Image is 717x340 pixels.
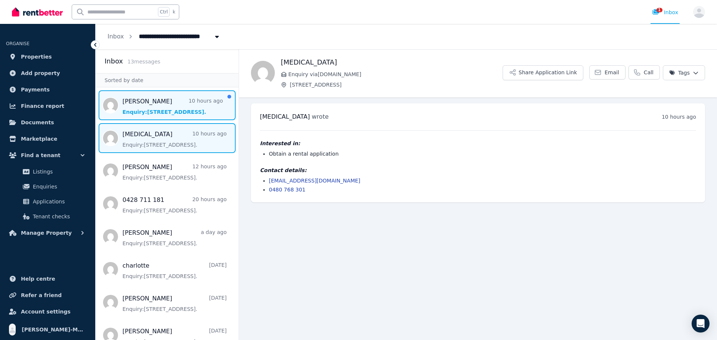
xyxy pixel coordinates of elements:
span: Account settings [21,307,71,316]
span: Help centre [21,274,55,283]
a: Call [628,65,660,79]
a: Marketplace [6,131,89,146]
a: Applications [9,194,86,209]
a: Help centre [6,271,89,286]
a: Account settings [6,304,89,319]
h1: [MEDICAL_DATA] [281,57,503,68]
img: Nikita [251,61,275,85]
span: 1 [657,8,662,12]
span: Find a tenant [21,151,60,160]
a: Inbox [108,33,124,40]
span: Applications [33,197,83,206]
a: Listings [9,164,86,179]
span: Documents [21,118,54,127]
span: Call [644,69,654,76]
img: RentBetter [12,6,63,18]
span: Properties [21,52,52,61]
span: Enquiry via [DOMAIN_NAME] [288,71,503,78]
span: Tenant checks [33,212,83,221]
span: 13 message s [127,59,160,65]
span: Listings [33,167,83,176]
a: 0480 768 301 [269,187,305,193]
span: Refer a friend [21,291,62,300]
a: Tenant checks [9,209,86,224]
button: Find a tenant [6,148,89,163]
a: [PERSON_NAME]12 hours agoEnquiry:[STREET_ADDRESS]. [122,163,227,181]
a: Email [589,65,626,79]
a: [EMAIL_ADDRESS][DOMAIN_NAME] [269,178,360,184]
button: Manage Property [6,225,89,240]
div: Open Intercom Messenger [692,315,710,333]
a: Properties [6,49,89,64]
span: Manage Property [21,228,72,237]
h2: Inbox [105,56,123,66]
span: Email [605,69,619,76]
span: Add property [21,69,60,78]
nav: Breadcrumb [96,24,233,49]
button: Share Application Link [503,65,583,80]
span: Finance report [21,102,64,110]
a: Finance report [6,99,89,113]
a: Documents [6,115,89,130]
a: [PERSON_NAME]10 hours agoEnquiry:[STREET_ADDRESS]. [122,97,223,116]
a: Refer a friend [6,288,89,303]
a: Payments [6,82,89,97]
button: Tags [663,65,705,80]
time: 10 hours ago [662,114,696,120]
span: k [173,9,175,15]
div: Sorted by date [96,73,239,87]
span: Ctrl [158,7,170,17]
span: ORGANISE [6,41,30,46]
a: [PERSON_NAME]a day agoEnquiry:[STREET_ADDRESS]. [122,228,227,247]
span: [MEDICAL_DATA] [260,113,310,120]
span: [STREET_ADDRESS] [290,81,503,88]
span: Marketplace [21,134,57,143]
a: [MEDICAL_DATA]10 hours agoEnquiry:[STREET_ADDRESS]. [122,130,227,149]
span: Tags [669,69,690,77]
a: Add property [6,66,89,81]
li: Obtain a rental application [269,150,696,157]
a: [PERSON_NAME][DATE]Enquiry:[STREET_ADDRESS]. [122,294,227,313]
a: 0428 711 18120 hours agoEnquiry:[STREET_ADDRESS]. [122,196,227,214]
span: wrote [312,113,329,120]
span: [PERSON_NAME]-May [PERSON_NAME] [22,325,86,334]
div: Inbox [652,9,678,16]
h4: Contact details: [260,166,696,174]
span: Payments [21,85,50,94]
span: Enquiries [33,182,83,191]
a: Enquiries [9,179,86,194]
h4: Interested in: [260,140,696,147]
a: charlotte[DATE]Enquiry:[STREET_ADDRESS]. [122,261,227,280]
